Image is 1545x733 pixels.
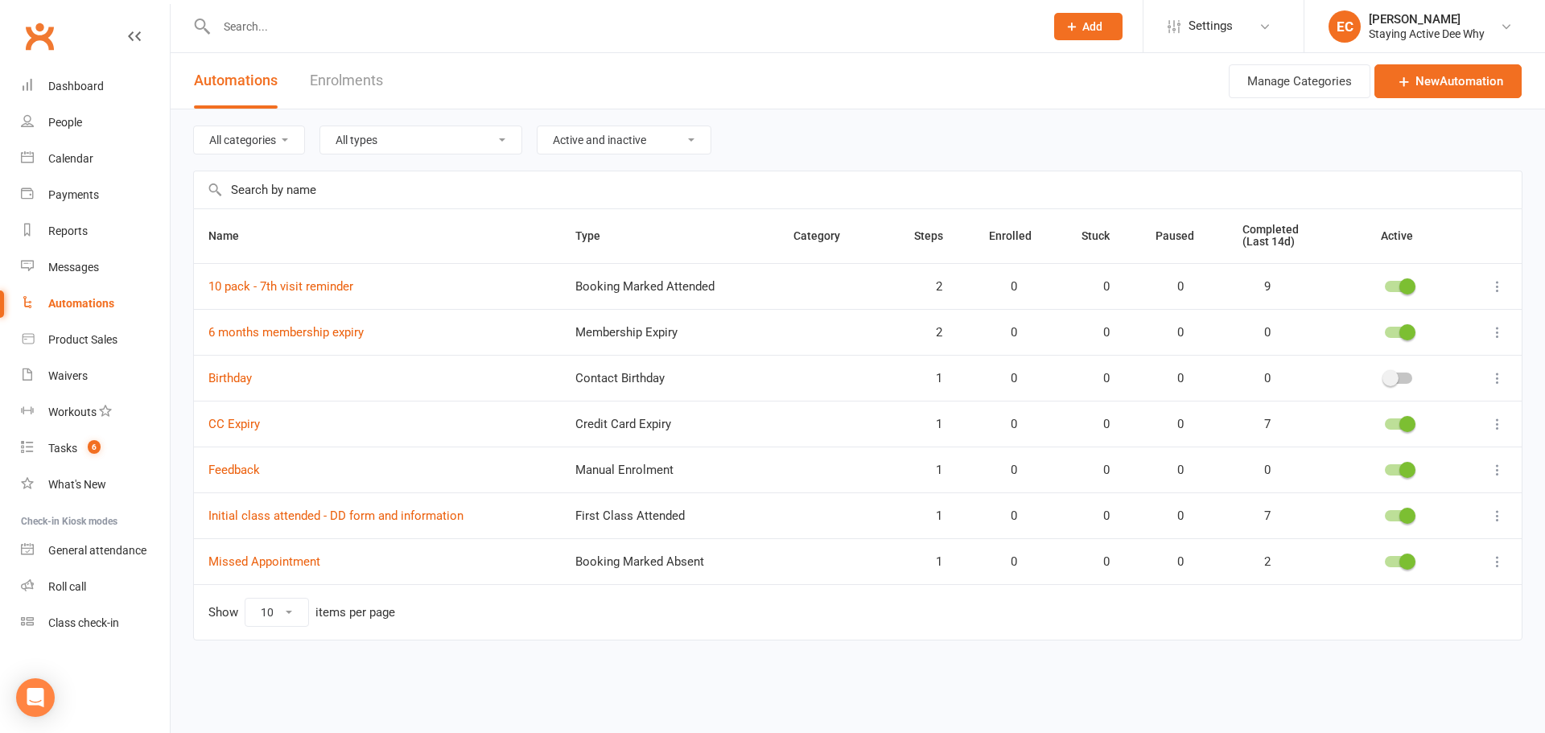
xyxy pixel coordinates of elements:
span: 0 [1156,509,1184,523]
span: 0 [989,509,1017,523]
a: 6 months membership expiry [208,325,364,340]
a: General attendance kiosk mode [21,533,170,569]
span: 0 [1156,326,1184,340]
span: 2 [1242,555,1271,569]
div: Workouts [48,406,97,418]
span: 0 [1242,326,1271,340]
span: 0 [1081,372,1110,385]
span: Active [1381,229,1413,242]
th: Enrolled [974,209,1067,263]
div: Class check-in [48,616,119,629]
td: Credit Card Expiry [561,401,778,447]
span: 2 [914,280,942,294]
a: Class kiosk mode [21,605,170,641]
div: People [48,116,82,129]
button: Active [1366,226,1431,245]
button: Manage Categories [1229,64,1370,98]
a: Clubworx [19,16,60,56]
span: 0 [1081,555,1110,569]
div: Waivers [48,369,88,382]
a: Reports [21,213,170,249]
span: 0 [1081,463,1110,477]
td: First Class Attended [561,492,778,538]
span: 0 [989,280,1017,294]
a: Messages [21,249,170,286]
div: Messages [48,261,99,274]
a: Dashboard [21,68,170,105]
button: Add [1054,13,1123,40]
span: 7 [1242,509,1271,523]
span: 2 [914,326,942,340]
a: Automations [21,286,170,322]
th: Stuck [1067,209,1141,263]
span: Add [1082,20,1102,33]
span: 7 [1242,418,1271,431]
a: People [21,105,170,141]
span: Category [793,229,858,242]
div: Automations [48,297,114,310]
span: 0 [989,372,1017,385]
span: 0 [1081,418,1110,431]
a: Workouts [21,394,170,430]
div: What's New [48,478,106,491]
span: 9 [1242,280,1271,294]
button: Category [793,226,858,245]
div: Tasks [48,442,77,455]
th: Type [561,209,778,263]
a: What's New [21,467,170,503]
a: Feedback [208,463,260,477]
span: 0 [1156,280,1184,294]
a: Birthday [208,371,252,385]
td: Manual Enrolment [561,447,778,492]
span: 0 [989,463,1017,477]
span: 1 [914,418,942,431]
span: 0 [1081,326,1110,340]
a: Roll call [21,569,170,605]
span: 0 [989,555,1017,569]
a: Waivers [21,358,170,394]
a: Enrolments [310,53,383,109]
span: 0 [1242,463,1271,477]
div: Show [208,598,395,627]
span: 0 [1081,509,1110,523]
td: Booking Marked Absent [561,538,778,584]
span: 1 [914,463,942,477]
a: 10 pack - 7th visit reminder [208,279,353,294]
td: Membership Expiry [561,309,778,355]
div: EC [1329,10,1361,43]
span: 1 [914,509,942,523]
div: Product Sales [48,333,117,346]
a: CC Expiry [208,417,260,431]
a: Payments [21,177,170,213]
div: Reports [48,224,88,237]
span: 0 [1156,463,1184,477]
a: Missed Appointment [208,554,320,569]
th: Paused [1141,209,1229,263]
div: items per page [315,606,395,620]
th: Steps [900,209,974,263]
a: Calendar [21,141,170,177]
div: Payments [48,188,99,201]
div: Staying Active Dee Why [1369,27,1485,41]
td: Contact Birthday [561,355,778,401]
button: Name [208,226,257,245]
button: Automations [194,53,278,109]
div: Open Intercom Messenger [16,678,55,717]
span: 0 [989,326,1017,340]
td: Booking Marked Attended [561,263,778,309]
span: 0 [1242,372,1271,385]
span: 1 [914,555,942,569]
div: General attendance [48,544,146,557]
span: Name [208,229,257,242]
span: 1 [914,372,942,385]
a: Initial class attended - DD form and information [208,509,463,523]
div: [PERSON_NAME] [1369,12,1485,27]
span: 0 [1081,280,1110,294]
span: Completed (Last 14d) [1242,223,1299,248]
a: Product Sales [21,322,170,358]
span: 0 [989,418,1017,431]
a: NewAutomation [1374,64,1522,98]
span: Settings [1189,8,1233,44]
div: Roll call [48,580,86,593]
input: Search by name [194,171,1522,208]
